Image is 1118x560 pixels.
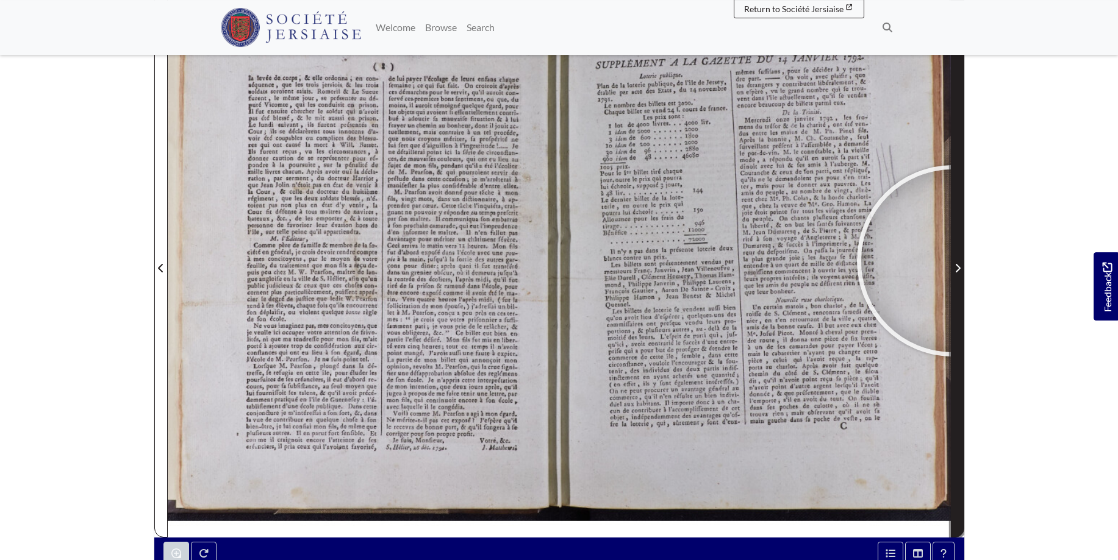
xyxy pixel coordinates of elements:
[420,15,462,40] a: Browse
[1100,262,1114,311] span: Feedback
[221,5,362,50] a: Société Jersiaise logo
[371,15,420,40] a: Welcome
[221,8,362,47] img: Société Jersiaise
[744,4,844,14] span: Return to Société Jersiaise
[462,15,500,40] a: Search
[1094,252,1118,321] a: Would you like to provide feedback?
